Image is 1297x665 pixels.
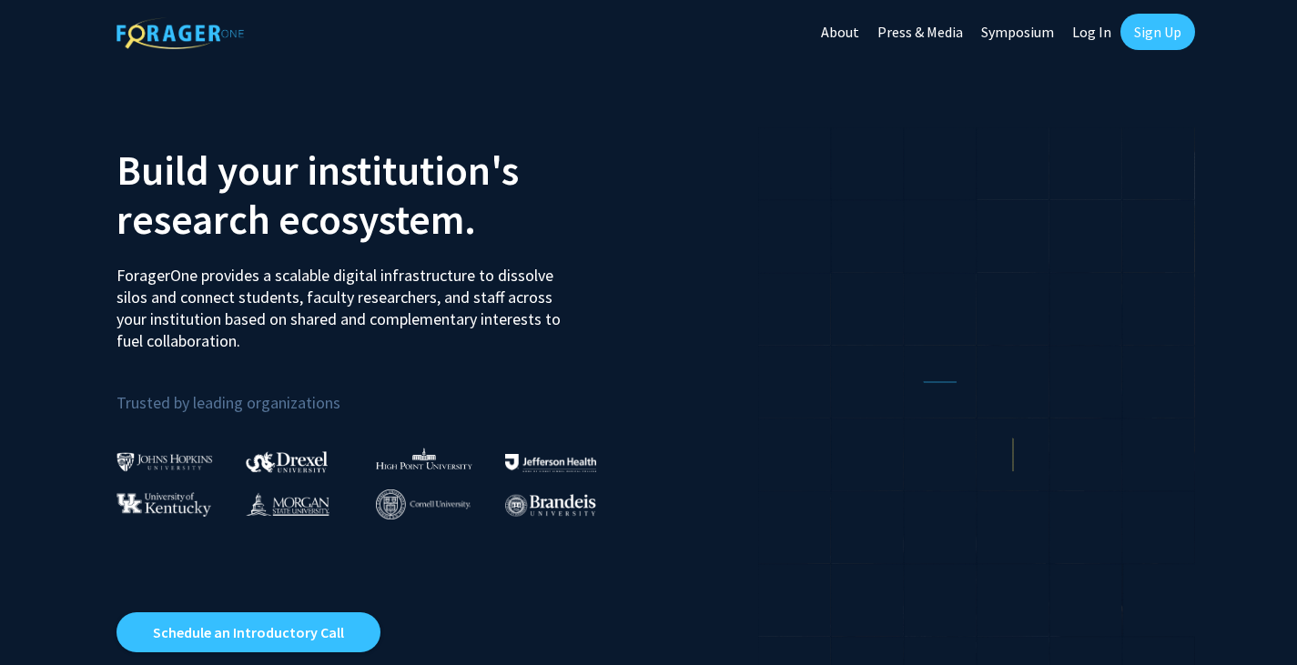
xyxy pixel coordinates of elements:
[117,251,573,352] p: ForagerOne provides a scalable digital infrastructure to dissolve silos and connect students, fac...
[117,492,211,517] img: University of Kentucky
[117,612,380,652] a: Opens in a new tab
[117,17,244,49] img: ForagerOne Logo
[246,492,329,516] img: Morgan State University
[505,494,596,517] img: Brandeis University
[117,367,635,417] p: Trusted by leading organizations
[117,452,213,471] img: Johns Hopkins University
[246,451,328,472] img: Drexel University
[376,489,471,519] img: Cornell University
[376,448,472,469] img: High Point University
[1120,14,1195,50] a: Sign Up
[505,454,596,471] img: Thomas Jefferson University
[117,146,635,244] h2: Build your institution's research ecosystem.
